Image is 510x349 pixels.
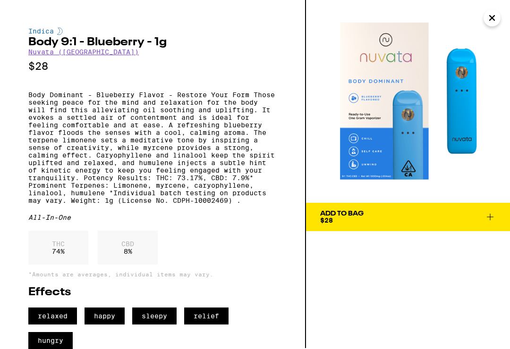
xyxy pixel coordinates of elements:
[28,60,277,72] p: $28
[85,307,125,324] span: happy
[28,332,73,349] span: hungry
[320,210,364,217] div: Add To Bag
[28,37,277,48] h2: Body 9:1 - Blueberry - 1g
[28,231,88,265] div: 74 %
[98,231,158,265] div: 8 %
[28,91,277,204] p: Body Dominant - Blueberry Flavor - Restore Your Form Those seeking peace for the mind and relaxat...
[28,48,139,56] a: Nuvata ([GEOGRAPHIC_DATA])
[52,240,65,248] p: THC
[28,27,277,35] div: Indica
[6,7,68,14] span: Hi. Need any help?
[320,216,333,224] span: $28
[28,307,77,324] span: relaxed
[28,214,277,221] div: All-In-One
[484,9,501,26] button: Close
[132,307,177,324] span: sleepy
[28,271,277,277] p: *Amounts are averages, individual items may vary.
[57,27,63,35] img: indicaColor.svg
[306,203,510,231] button: Add To Bag$28
[184,307,229,324] span: relief
[28,287,277,298] h2: Effects
[121,240,134,248] p: CBD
